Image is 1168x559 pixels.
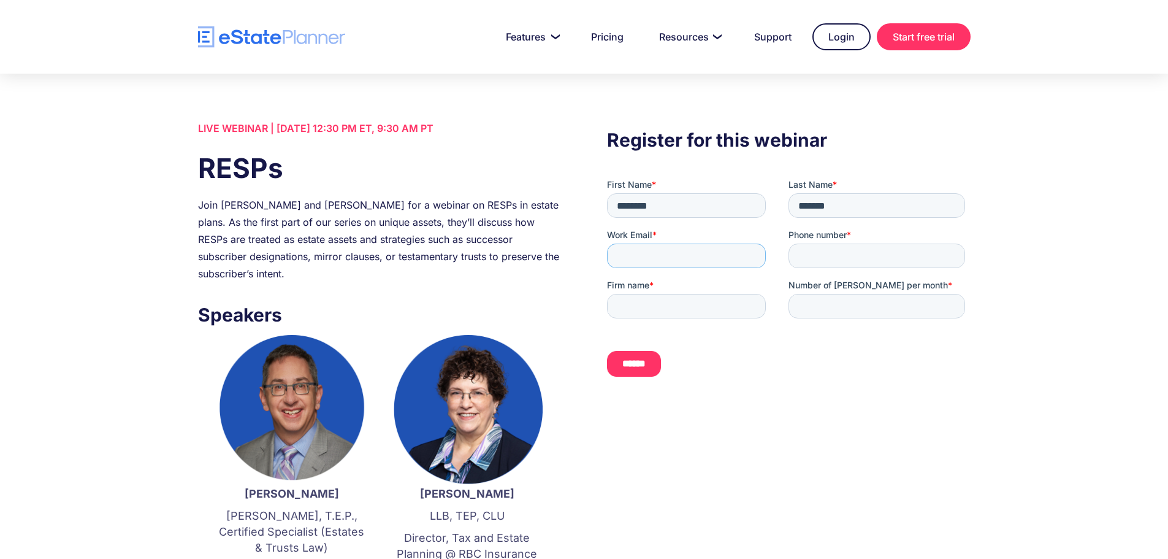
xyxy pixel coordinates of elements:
a: Pricing [576,25,638,49]
a: home [198,26,345,48]
div: LIVE WEBINAR | [DATE] 12:30 PM ET, 9:30 AM PT [198,120,561,137]
strong: [PERSON_NAME] [245,487,339,500]
p: LLB, TEP, CLU [392,508,543,524]
h1: RESPs [198,149,561,187]
a: Support [739,25,806,49]
p: [PERSON_NAME], T.E.P., Certified Specialist (Estates & Trusts Law) [216,508,367,556]
a: Start free trial [877,23,971,50]
a: Login [812,23,871,50]
a: Features [491,25,570,49]
a: Resources [644,25,733,49]
iframe: Form 0 [607,179,970,398]
div: Join [PERSON_NAME] and [PERSON_NAME] for a webinar on RESPs in estate plans. As the first part of... [198,196,561,282]
h3: Register for this webinar [607,126,970,154]
h3: Speakers [198,301,561,329]
strong: [PERSON_NAME] [420,487,514,500]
